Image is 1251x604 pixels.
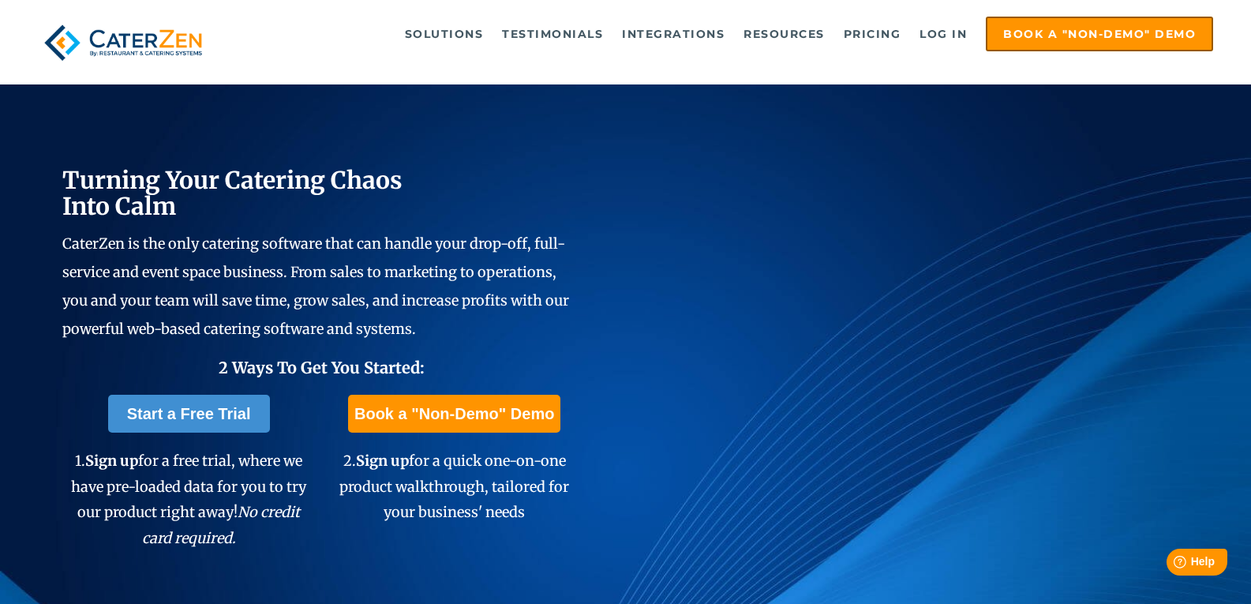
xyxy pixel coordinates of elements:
[494,18,611,50] a: Testimonials
[614,18,732,50] a: Integrations
[62,234,569,338] span: CaterZen is the only catering software that can handle your drop-off, full-service and event spac...
[219,358,425,377] span: 2 Ways To Get You Started:
[736,18,833,50] a: Resources
[397,18,492,50] a: Solutions
[38,17,208,69] img: caterzen
[85,452,138,470] span: Sign up
[62,165,403,221] span: Turning Your Catering Chaos Into Calm
[1111,542,1234,587] iframe: Help widget launcher
[142,503,301,546] em: No credit card required.
[912,18,975,50] a: Log in
[339,452,569,521] span: 2. for a quick one-on-one product walkthrough, tailored for your business' needs
[71,452,306,546] span: 1. for a free trial, where we have pre-loaded data for you to try our product right away!
[356,452,409,470] span: Sign up
[836,18,909,50] a: Pricing
[986,17,1213,51] a: Book a "Non-Demo" Demo
[108,395,270,433] a: Start a Free Trial
[348,395,560,433] a: Book a "Non-Demo" Demo
[238,17,1213,51] div: Navigation Menu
